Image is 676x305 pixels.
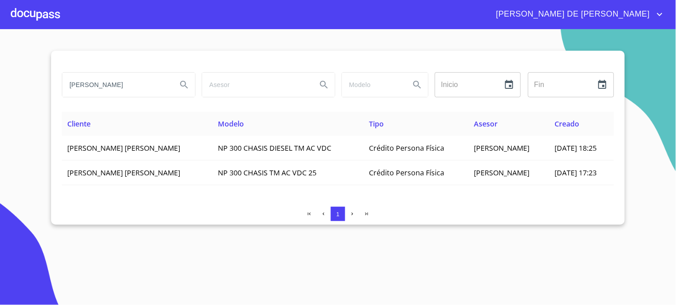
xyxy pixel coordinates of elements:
[369,119,384,129] span: Tipo
[490,7,665,22] button: account of current user
[474,119,498,129] span: Asesor
[67,168,180,178] span: [PERSON_NAME] [PERSON_NAME]
[555,143,597,153] span: [DATE] 18:25
[474,143,530,153] span: [PERSON_NAME]
[407,74,428,96] button: Search
[342,73,403,97] input: search
[218,143,331,153] span: NP 300 CHASIS DIESEL TM AC VDC
[336,211,339,218] span: 1
[62,73,170,97] input: search
[369,143,445,153] span: Crédito Persona Física
[490,7,654,22] span: [PERSON_NAME] DE [PERSON_NAME]
[67,119,91,129] span: Cliente
[369,168,445,178] span: Crédito Persona Física
[474,168,530,178] span: [PERSON_NAME]
[555,119,580,129] span: Creado
[202,73,310,97] input: search
[173,74,195,96] button: Search
[555,168,597,178] span: [DATE] 17:23
[331,207,345,221] button: 1
[67,143,180,153] span: [PERSON_NAME] [PERSON_NAME]
[218,168,316,178] span: NP 300 CHASIS TM AC VDC 25
[218,119,244,129] span: Modelo
[313,74,335,96] button: Search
